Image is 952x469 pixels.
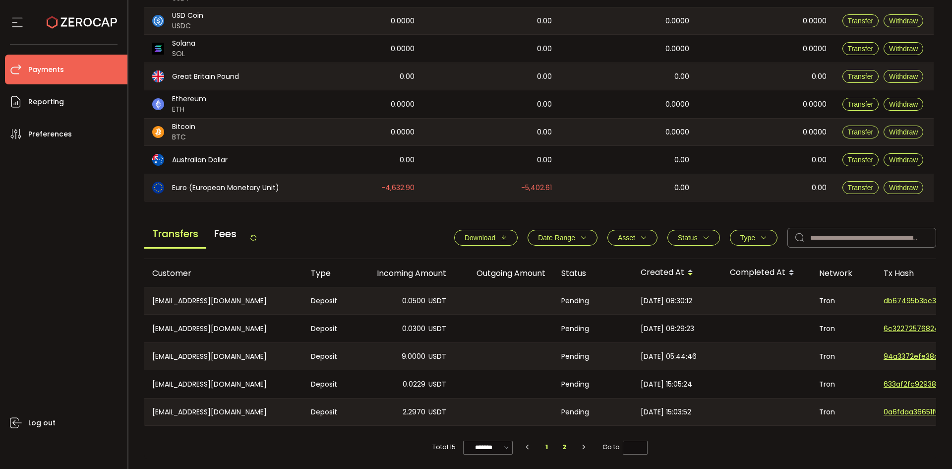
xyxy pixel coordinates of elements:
div: Tron [811,287,876,314]
span: [DATE] 08:29:23 [641,323,694,335]
li: 2 [555,440,573,454]
span: 0.0000 [803,127,827,138]
span: Fees [206,220,244,247]
span: Download [465,234,495,242]
img: eth_portfolio.svg [152,98,164,110]
span: USDT [428,406,446,418]
button: Date Range [528,230,597,246]
div: [EMAIL_ADDRESS][DOMAIN_NAME] [144,315,303,342]
div: Status [553,268,633,279]
div: Deposit [303,343,355,370]
span: Bitcoin [172,122,195,132]
span: USDC [172,21,203,31]
div: [EMAIL_ADDRESS][DOMAIN_NAME] [144,343,303,370]
span: 0.00 [537,99,552,110]
img: sol_portfolio.png [152,43,164,55]
button: Withdraw [884,153,923,166]
button: Withdraw [884,126,923,138]
div: Deposit [303,315,355,342]
button: Transfer [842,14,879,27]
button: Withdraw [884,181,923,194]
button: Withdraw [884,42,923,55]
button: Withdraw [884,14,923,27]
div: Deposit [303,287,355,314]
span: USDT [428,351,446,362]
span: Pending [561,351,589,362]
span: Status [678,234,698,242]
div: Incoming Amount [355,268,454,279]
div: [EMAIL_ADDRESS][DOMAIN_NAME] [144,370,303,398]
span: 0.0000 [391,127,415,138]
span: 0.00 [812,182,827,194]
span: Reporting [28,95,64,109]
div: [EMAIL_ADDRESS][DOMAIN_NAME] [144,399,303,425]
span: 0.00 [400,154,415,166]
span: Withdraw [889,100,918,108]
button: Transfer [842,126,879,138]
span: Australian Dollar [172,155,228,165]
span: Total 15 [432,440,456,454]
span: Log out [28,416,56,430]
span: -4,632.90 [381,182,415,194]
span: Transfer [848,156,874,164]
button: Transfer [842,70,879,83]
span: Withdraw [889,72,918,80]
span: Transfers [144,220,206,249]
span: SOL [172,49,195,59]
span: USDT [428,379,446,390]
span: USD Coin [172,10,203,21]
iframe: Chat Widget [902,421,952,469]
span: 0.0000 [665,43,689,55]
span: Asset [618,234,635,242]
div: Completed At [722,265,811,281]
span: Pending [561,323,589,335]
div: Tron [811,399,876,425]
span: Transfer [848,45,874,53]
span: 0.0500 [402,295,425,307]
span: Type [740,234,755,242]
span: 0.00 [812,71,827,82]
span: 0.0300 [402,323,425,335]
div: Created At [633,265,722,281]
div: Tron [811,343,876,370]
span: -5,402.61 [521,182,552,194]
button: Transfer [842,98,879,111]
button: Transfer [842,153,879,166]
span: Withdraw [889,156,918,164]
span: Withdraw [889,128,918,136]
span: 0.00 [537,71,552,82]
span: 0.00 [674,154,689,166]
button: Withdraw [884,98,923,111]
button: Asset [607,230,657,246]
li: 1 [538,440,556,454]
button: Type [730,230,777,246]
span: Payments [28,63,64,77]
span: 0.00 [812,154,827,166]
span: ETH [172,104,206,115]
div: Outgoing Amount [454,268,553,279]
span: Preferences [28,127,72,141]
span: Date Range [538,234,575,242]
span: Go to [602,440,648,454]
span: Pending [561,379,589,390]
span: 2.2970 [403,406,425,418]
div: Customer [144,268,303,279]
img: aud_portfolio.svg [152,154,164,166]
img: gbp_portfolio.svg [152,70,164,82]
span: 0.0000 [803,43,827,55]
span: [DATE] 15:03:52 [641,406,691,418]
span: 0.0000 [665,15,689,27]
button: Withdraw [884,70,923,83]
span: USDT [428,295,446,307]
span: Transfer [848,128,874,136]
span: 0.00 [400,71,415,82]
span: Transfer [848,184,874,192]
span: Solana [172,38,195,49]
span: [DATE] 15:05:24 [641,379,692,390]
span: Euro (European Monetary Unit) [172,183,279,193]
button: Status [667,230,720,246]
span: Ethereum [172,94,206,104]
span: 0.00 [537,154,552,166]
span: 0.00 [674,182,689,194]
span: BTC [172,132,195,142]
